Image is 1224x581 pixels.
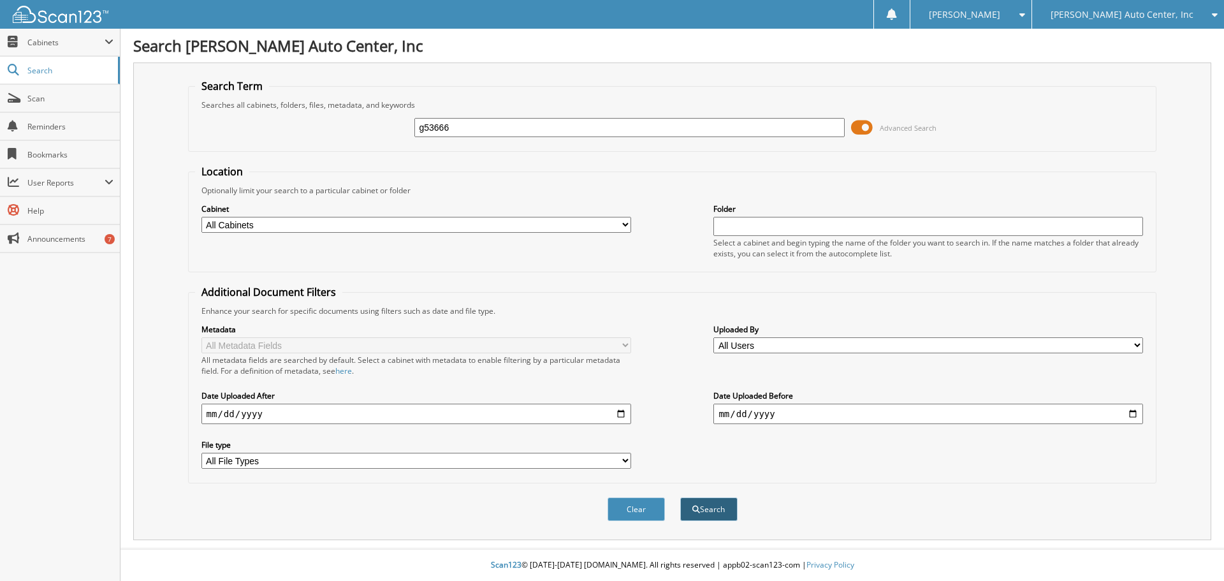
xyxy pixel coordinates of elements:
[195,185,1150,196] div: Optionally limit your search to a particular cabinet or folder
[713,390,1143,401] label: Date Uploaded Before
[713,237,1143,259] div: Select a cabinet and begin typing the name of the folder you want to search in. If the name match...
[13,6,108,23] img: scan123-logo-white.svg
[195,165,249,179] legend: Location
[335,365,352,376] a: here
[201,203,631,214] label: Cabinet
[27,205,113,216] span: Help
[608,497,665,521] button: Clear
[713,203,1143,214] label: Folder
[195,99,1150,110] div: Searches all cabinets, folders, files, metadata, and keywords
[195,305,1150,316] div: Enhance your search for specific documents using filters such as date and file type.
[806,559,854,570] a: Privacy Policy
[680,497,738,521] button: Search
[105,234,115,244] div: 7
[880,123,936,133] span: Advanced Search
[27,93,113,104] span: Scan
[713,404,1143,424] input: end
[195,79,269,93] legend: Search Term
[133,35,1211,56] h1: Search [PERSON_NAME] Auto Center, Inc
[27,233,113,244] span: Announcements
[27,65,112,76] span: Search
[27,121,113,132] span: Reminders
[491,559,521,570] span: Scan123
[195,285,342,299] legend: Additional Document Filters
[201,439,631,450] label: File type
[27,177,105,188] span: User Reports
[201,324,631,335] label: Metadata
[929,11,1000,18] span: [PERSON_NAME]
[27,37,105,48] span: Cabinets
[1051,11,1193,18] span: [PERSON_NAME] Auto Center, Inc
[201,390,631,401] label: Date Uploaded After
[201,355,631,376] div: All metadata fields are searched by default. Select a cabinet with metadata to enable filtering b...
[713,324,1143,335] label: Uploaded By
[27,149,113,160] span: Bookmarks
[120,550,1224,581] div: © [DATE]-[DATE] [DOMAIN_NAME]. All rights reserved | appb02-scan123-com |
[201,404,631,424] input: start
